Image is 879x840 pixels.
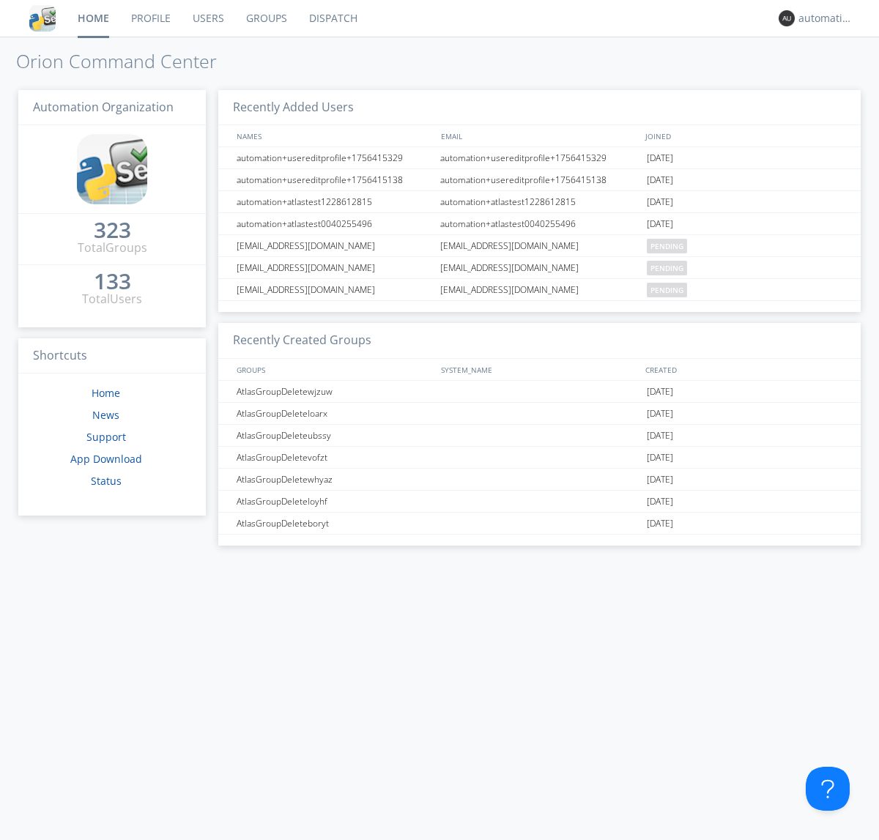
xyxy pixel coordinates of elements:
[642,359,847,380] div: CREATED
[647,381,673,403] span: [DATE]
[92,408,119,422] a: News
[233,169,436,190] div: automation+usereditprofile+1756415138
[437,147,643,168] div: automation+usereditprofile+1756415329
[437,191,643,212] div: automation+atlastest1228612815
[233,425,436,446] div: AtlasGroupDeleteubssy
[647,447,673,469] span: [DATE]
[647,283,687,297] span: pending
[647,147,673,169] span: [DATE]
[94,274,131,289] div: 133
[218,191,861,213] a: automation+atlastest1228612815automation+atlastest1228612815[DATE]
[218,447,861,469] a: AtlasGroupDeletevofzt[DATE]
[647,469,673,491] span: [DATE]
[437,359,642,380] div: SYSTEM_NAME
[218,169,861,191] a: automation+usereditprofile+1756415138automation+usereditprofile+1756415138[DATE]
[647,491,673,513] span: [DATE]
[647,403,673,425] span: [DATE]
[806,767,850,811] iframe: Toggle Customer Support
[218,323,861,359] h3: Recently Created Groups
[94,274,131,291] a: 133
[218,403,861,425] a: AtlasGroupDeleteloarx[DATE]
[233,147,436,168] div: automation+usereditprofile+1756415329
[82,291,142,308] div: Total Users
[647,261,687,275] span: pending
[437,125,642,146] div: EMAIL
[218,279,861,301] a: [EMAIL_ADDRESS][DOMAIN_NAME][EMAIL_ADDRESS][DOMAIN_NAME]pending
[647,513,673,535] span: [DATE]
[233,125,434,146] div: NAMES
[233,359,434,380] div: GROUPS
[233,213,436,234] div: automation+atlastest0040255496
[218,257,861,279] a: [EMAIL_ADDRESS][DOMAIN_NAME][EMAIL_ADDRESS][DOMAIN_NAME]pending
[218,213,861,235] a: automation+atlastest0040255496automation+atlastest0040255496[DATE]
[218,147,861,169] a: automation+usereditprofile+1756415329automation+usereditprofile+1756415329[DATE]
[92,386,120,400] a: Home
[218,381,861,403] a: AtlasGroupDeletewjzuw[DATE]
[233,235,436,256] div: [EMAIL_ADDRESS][DOMAIN_NAME]
[94,223,131,237] div: 323
[86,430,126,444] a: Support
[647,169,673,191] span: [DATE]
[218,513,861,535] a: AtlasGroupDeleteboryt[DATE]
[33,99,174,115] span: Automation Organization
[647,425,673,447] span: [DATE]
[218,235,861,257] a: [EMAIL_ADDRESS][DOMAIN_NAME][EMAIL_ADDRESS][DOMAIN_NAME]pending
[218,90,861,126] h3: Recently Added Users
[233,491,436,512] div: AtlasGroupDeleteloyhf
[18,338,206,374] h3: Shortcuts
[218,491,861,513] a: AtlasGroupDeleteloyhf[DATE]
[233,191,436,212] div: automation+atlastest1228612815
[798,11,853,26] div: automation+atlas0018
[218,469,861,491] a: AtlasGroupDeletewhyaz[DATE]
[78,239,147,256] div: Total Groups
[437,257,643,278] div: [EMAIL_ADDRESS][DOMAIN_NAME]
[647,239,687,253] span: pending
[94,223,131,239] a: 323
[218,425,861,447] a: AtlasGroupDeleteubssy[DATE]
[437,213,643,234] div: automation+atlastest0040255496
[233,447,436,468] div: AtlasGroupDeletevofzt
[29,5,56,31] img: cddb5a64eb264b2086981ab96f4c1ba7
[233,513,436,534] div: AtlasGroupDeleteboryt
[779,10,795,26] img: 373638.png
[233,257,436,278] div: [EMAIL_ADDRESS][DOMAIN_NAME]
[437,235,643,256] div: [EMAIL_ADDRESS][DOMAIN_NAME]
[77,134,147,204] img: cddb5a64eb264b2086981ab96f4c1ba7
[233,469,436,490] div: AtlasGroupDeletewhyaz
[91,474,122,488] a: Status
[233,381,436,402] div: AtlasGroupDeletewjzuw
[647,191,673,213] span: [DATE]
[647,213,673,235] span: [DATE]
[437,169,643,190] div: automation+usereditprofile+1756415138
[642,125,847,146] div: JOINED
[70,452,142,466] a: App Download
[437,279,643,300] div: [EMAIL_ADDRESS][DOMAIN_NAME]
[233,403,436,424] div: AtlasGroupDeleteloarx
[233,279,436,300] div: [EMAIL_ADDRESS][DOMAIN_NAME]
